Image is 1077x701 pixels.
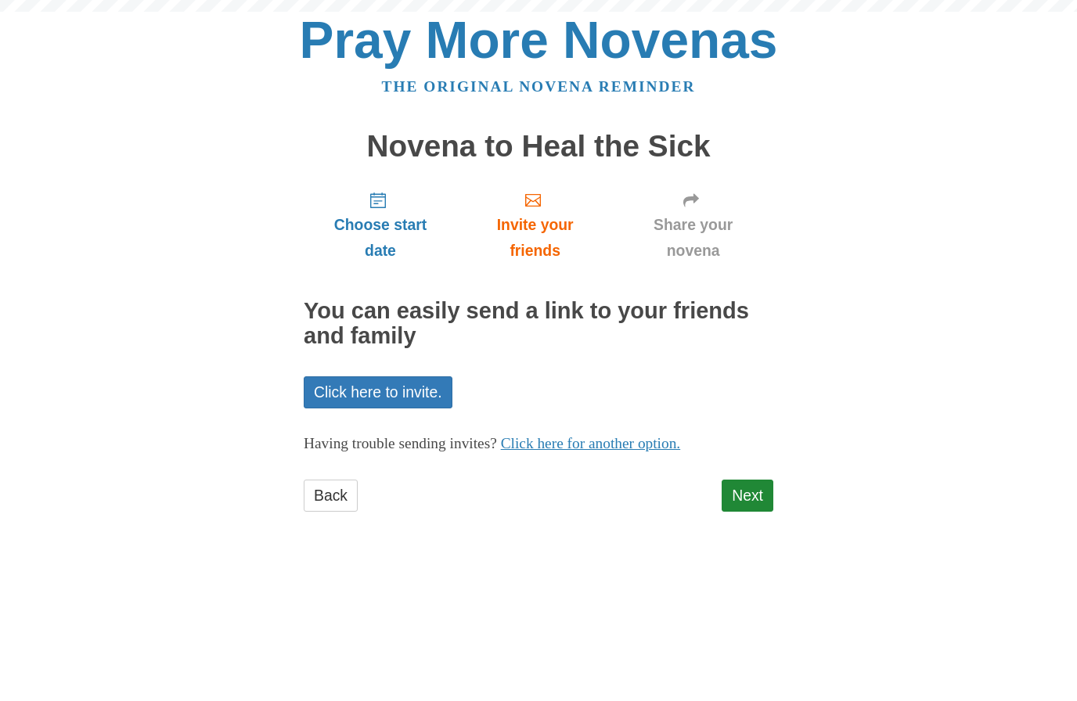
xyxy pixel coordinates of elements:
a: Next [722,480,773,512]
a: Click here to invite. [304,376,452,408]
span: Invite your friends [473,212,597,264]
span: Choose start date [319,212,441,264]
a: The original novena reminder [382,78,696,95]
a: Share your novena [613,178,773,271]
h2: You can easily send a link to your friends and family [304,299,773,349]
a: Back [304,480,358,512]
h1: Novena to Heal the Sick [304,130,773,164]
a: Pray More Novenas [300,11,778,69]
a: Click here for another option. [501,435,681,451]
a: Choose start date [304,178,457,271]
a: Invite your friends [457,178,613,271]
span: Having trouble sending invites? [304,435,497,451]
span: Share your novena [629,212,758,264]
